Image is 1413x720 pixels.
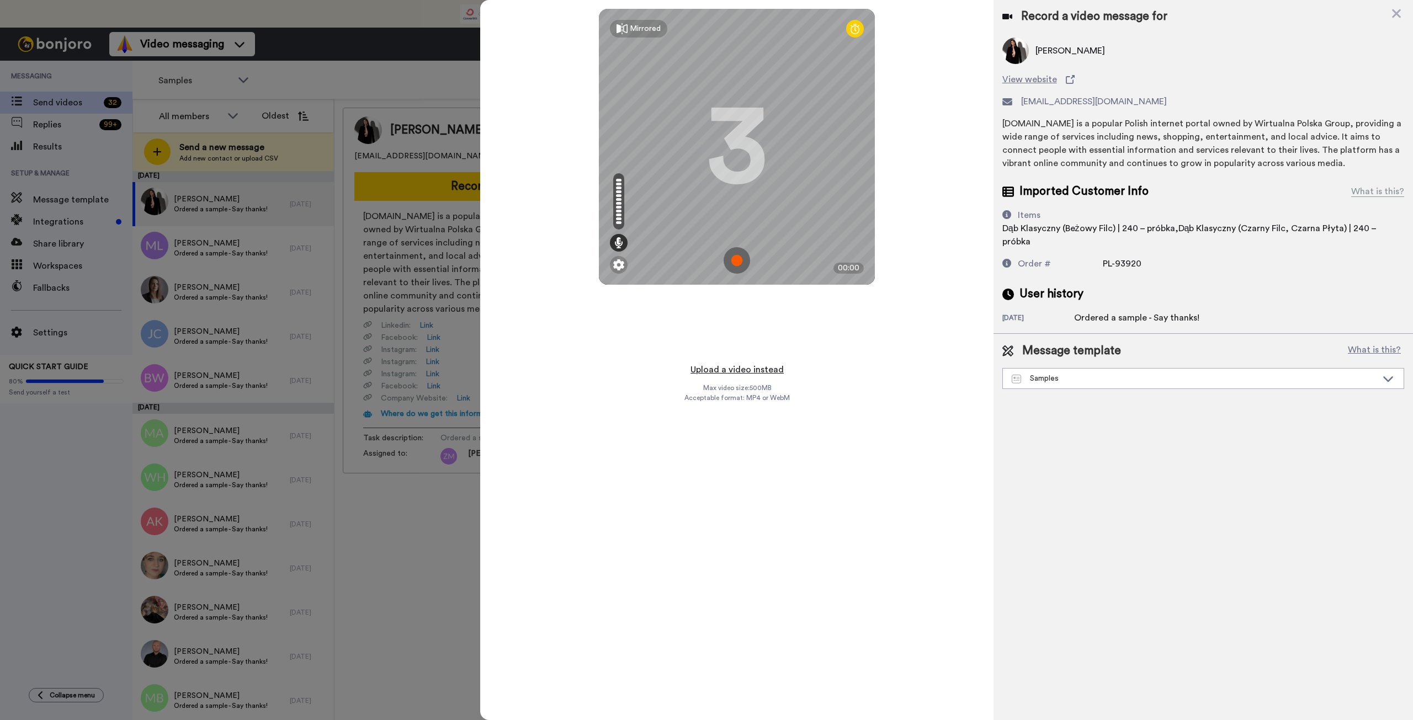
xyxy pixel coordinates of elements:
[1019,183,1149,200] span: Imported Customer Info
[706,105,767,188] div: 3
[1012,375,1021,383] img: Message-temps.svg
[1002,117,1404,170] div: [DOMAIN_NAME] is a popular Polish internet portal owned by Wirtualna Polska Group, providing a wi...
[1018,257,1051,270] div: Order #
[1351,185,1404,198] div: What is this?
[1019,286,1083,302] span: User history
[1345,343,1404,359] button: What is this?
[1103,259,1141,268] span: PL-93920
[1002,313,1074,324] div: [DATE]
[1021,95,1167,108] span: [EMAIL_ADDRESS][DOMAIN_NAME]
[703,383,771,392] span: Max video size: 500 MB
[1012,373,1377,384] div: Samples
[724,247,750,274] img: ic_record_start.svg
[833,263,864,274] div: 00:00
[613,259,624,270] img: ic_gear.svg
[1018,209,1040,222] div: Items
[687,362,787,377] button: Upload a video instead
[1002,224,1377,246] span: Dąb Klasyczny (Beżowy Filc) | 240 – próbka,Dąb Klasyczny (Czarny Filc, Czarna Płyta) | 240 – próbka
[1022,343,1121,359] span: Message template
[1074,311,1199,324] div: Ordered a sample - Say thanks!
[684,393,790,402] span: Acceptable format: MP4 or WebM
